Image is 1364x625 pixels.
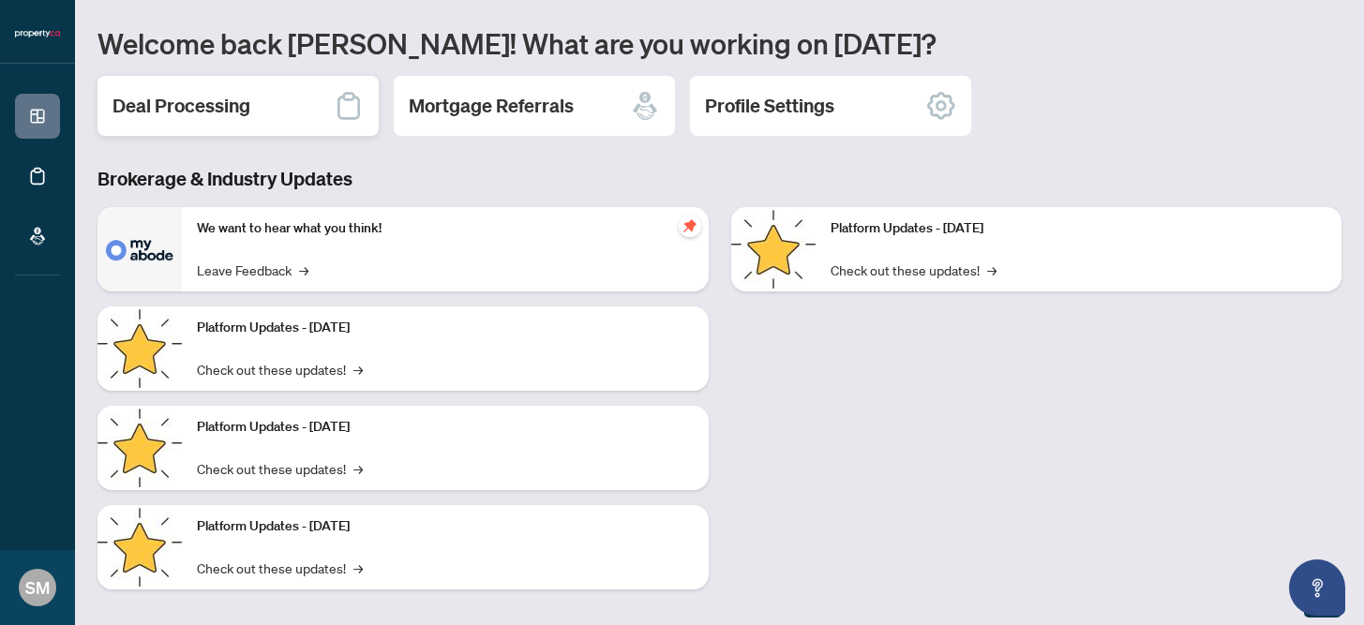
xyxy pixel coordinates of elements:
[409,93,574,119] h2: Mortgage Referrals
[112,93,250,119] h2: Deal Processing
[831,218,1327,239] p: Platform Updates - [DATE]
[97,25,1342,61] h1: Welcome back [PERSON_NAME]! What are you working on [DATE]?
[353,359,363,379] span: →
[197,516,694,537] p: Platform Updates - [DATE]
[197,458,363,479] a: Check out these updates!→
[299,260,308,280] span: →
[97,406,182,490] img: Platform Updates - July 21, 2025
[987,260,997,280] span: →
[705,93,834,119] h2: Profile Settings
[197,558,363,578] a: Check out these updates!→
[197,260,308,280] a: Leave Feedback→
[97,505,182,589] img: Platform Updates - July 8, 2025
[731,207,816,291] img: Platform Updates - June 23, 2025
[15,28,60,39] img: logo
[197,218,694,239] p: We want to hear what you think!
[679,215,701,237] span: pushpin
[25,574,50,601] span: SM
[197,417,694,438] p: Platform Updates - [DATE]
[97,166,1342,192] h3: Brokerage & Industry Updates
[97,306,182,391] img: Platform Updates - September 16, 2025
[353,558,363,578] span: →
[97,207,182,291] img: We want to hear what you think!
[353,458,363,479] span: →
[197,359,363,379] a: Check out these updates!→
[831,260,997,280] a: Check out these updates!→
[1289,559,1345,616] button: Open asap
[197,318,694,338] p: Platform Updates - [DATE]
